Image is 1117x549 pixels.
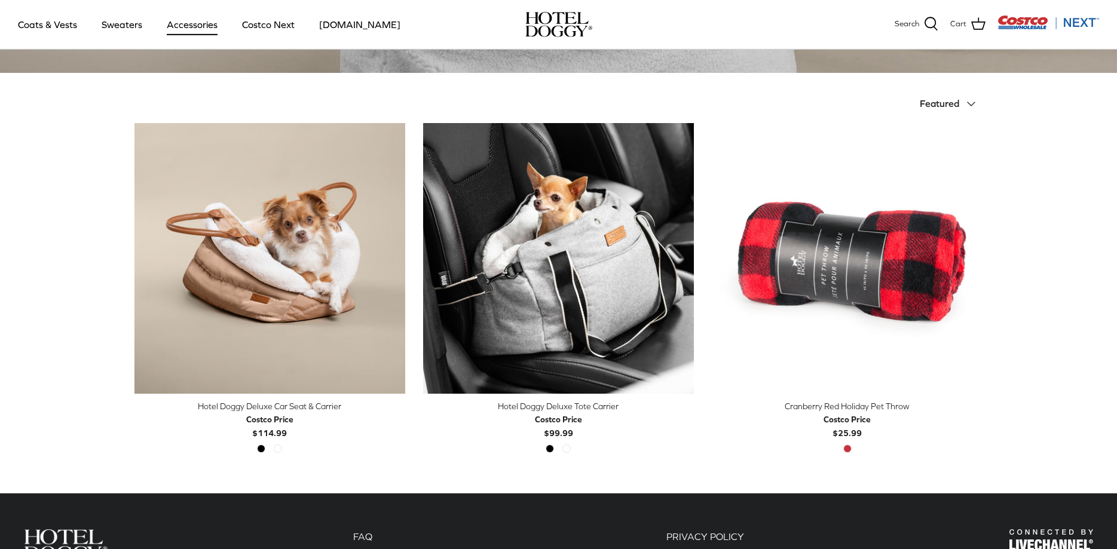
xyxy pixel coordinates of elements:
a: Hotel Doggy Deluxe Car Seat & Carrier Costco Price$114.99 [134,400,405,440]
a: Hotel Doggy Deluxe Tote Carrier Costco Price$99.99 [423,400,694,440]
a: FAQ [353,531,372,542]
a: Hotel Doggy Deluxe Car Seat & Carrier [134,123,405,394]
div: Hotel Doggy Deluxe Tote Carrier [423,400,694,413]
img: Costco Next [997,15,1099,30]
div: Costco Price [535,413,582,426]
a: Search [895,17,938,32]
span: Search [895,18,919,30]
a: Cranberry Red Holiday Pet Throw [712,123,983,394]
a: Visit Costco Next [997,23,1099,32]
b: $99.99 [535,413,582,437]
a: [DOMAIN_NAME] [308,4,411,45]
div: Costco Price [246,413,293,426]
span: Cart [950,18,966,30]
a: Accessories [156,4,228,45]
a: Costco Next [231,4,305,45]
a: Cart [950,17,986,32]
span: Featured [920,98,959,109]
a: Coats & Vests [7,4,88,45]
a: Hotel Doggy Deluxe Tote Carrier [423,123,694,394]
div: Cranberry Red Holiday Pet Throw [712,400,983,413]
a: Cranberry Red Holiday Pet Throw Costco Price$25.99 [712,400,983,440]
div: Hotel Doggy Deluxe Car Seat & Carrier [134,400,405,413]
div: Costco Price [824,413,871,426]
img: hoteldoggycom [525,12,592,37]
a: Sweaters [91,4,153,45]
b: $114.99 [246,413,293,437]
button: Featured [920,91,983,117]
a: PRIVACY POLICY [666,531,744,542]
b: $25.99 [824,413,871,437]
a: hoteldoggy.com hoteldoggycom [525,12,592,37]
